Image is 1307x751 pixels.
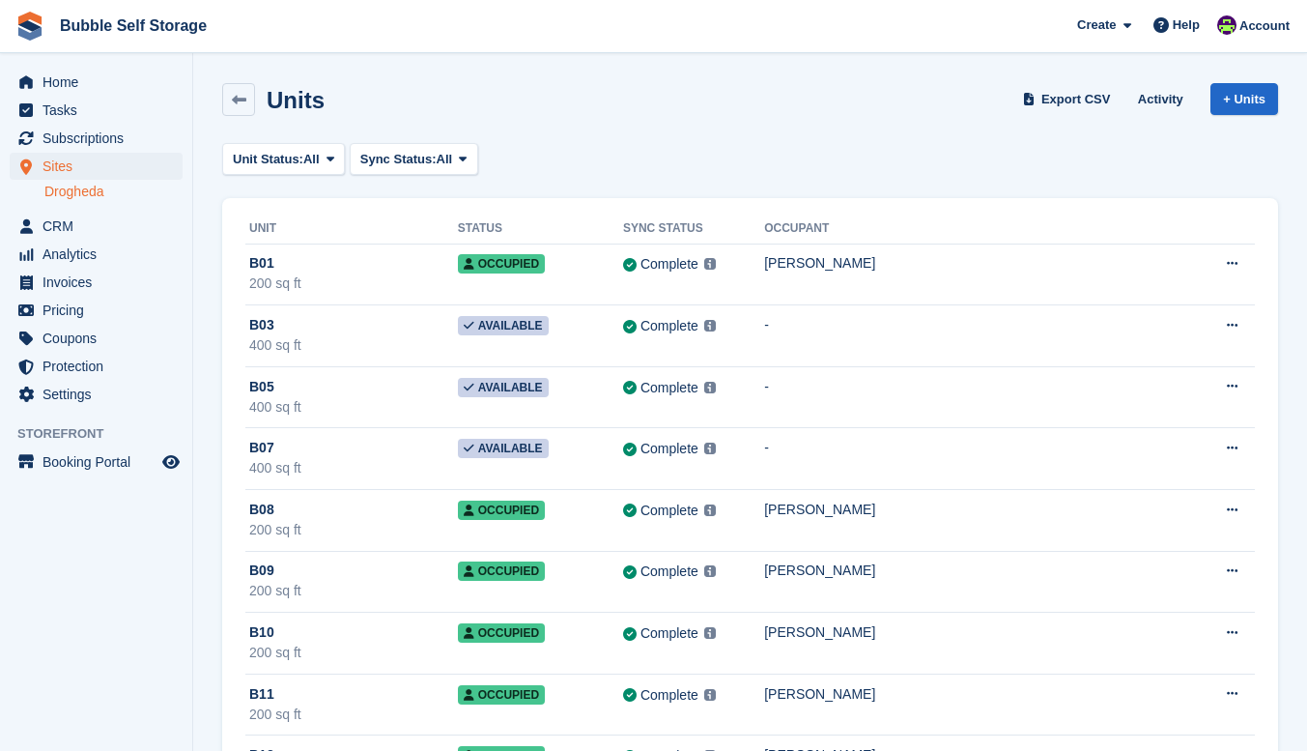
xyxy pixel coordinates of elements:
th: Status [458,214,623,245]
div: 200 sq ft [249,705,458,725]
span: Export CSV [1041,90,1111,109]
span: Create [1077,15,1116,35]
span: Invoices [43,269,158,296]
div: Complete [640,562,698,582]
span: Coupons [43,325,158,352]
img: stora-icon-8386f47178a22dfd0bd8f6a31ec36ba5ce8667c1dd55bd0f319d3a0aa187defe.svg [15,12,44,41]
div: 400 sq ft [249,397,458,418]
span: Sites [43,153,158,180]
a: menu [10,297,183,324]
span: B11 [249,684,274,705]
a: menu [10,69,183,96]
a: menu [10,153,183,180]
span: B09 [249,561,274,581]
div: Complete [640,623,698,644]
span: B08 [249,500,274,520]
div: 400 sq ft [249,458,458,478]
a: menu [10,269,183,296]
a: Activity [1130,83,1191,115]
span: Subscriptions [43,125,158,152]
span: All [303,150,320,169]
img: icon-info-grey-7440780725fd019a000dd9b08b2336e03edf1995a4989e88bcd33f0948082b44.svg [704,689,716,701]
span: Tasks [43,97,158,124]
div: 400 sq ft [249,335,458,356]
a: + Units [1210,83,1278,115]
span: Sync Status: [360,150,437,169]
img: icon-info-grey-7440780725fd019a000dd9b08b2336e03edf1995a4989e88bcd33f0948082b44.svg [704,258,716,270]
div: Complete [640,439,698,459]
a: menu [10,97,183,124]
td: - [764,366,1193,428]
span: Protection [43,353,158,380]
h2: Units [267,87,325,113]
div: 200 sq ft [249,643,458,663]
span: Account [1239,16,1290,36]
span: All [437,150,453,169]
div: 200 sq ft [249,581,458,601]
a: menu [10,325,183,352]
span: B07 [249,438,274,458]
span: Home [43,69,158,96]
img: icon-info-grey-7440780725fd019a000dd9b08b2336e03edf1995a4989e88bcd33f0948082b44.svg [704,505,716,516]
span: Help [1173,15,1200,35]
button: Sync Status: All [350,143,478,175]
div: 200 sq ft [249,520,458,540]
span: Available [458,439,549,458]
td: - [764,305,1193,367]
a: menu [10,448,183,476]
div: Complete [640,685,698,706]
th: Unit [245,214,458,245]
span: Occupied [458,254,545,274]
a: menu [10,125,183,152]
span: Occupied [458,501,545,520]
img: icon-info-grey-7440780725fd019a000dd9b08b2336e03edf1995a4989e88bcd33f0948082b44.svg [704,565,716,577]
img: icon-info-grey-7440780725fd019a000dd9b08b2336e03edf1995a4989e88bcd33f0948082b44.svg [704,382,716,393]
div: [PERSON_NAME] [764,253,1193,274]
span: B03 [249,315,274,335]
div: Complete [640,378,698,398]
a: menu [10,381,183,408]
span: Storefront [17,424,192,444]
img: Tom Gilmore [1217,15,1236,35]
div: [PERSON_NAME] [764,622,1193,643]
div: [PERSON_NAME] [764,684,1193,705]
td: - [764,428,1193,490]
a: menu [10,353,183,380]
a: Bubble Self Storage [52,10,214,42]
div: 200 sq ft [249,274,458,294]
span: CRM [43,213,158,240]
a: menu [10,241,183,268]
div: [PERSON_NAME] [764,500,1193,520]
th: Occupant [764,214,1193,245]
div: [PERSON_NAME] [764,561,1193,581]
th: Sync Status [623,214,764,245]
span: B01 [249,253,274,274]
span: Booking Portal [43,448,158,476]
a: menu [10,213,183,240]
span: Available [458,316,549,335]
span: Occupied [458,623,545,643]
button: Unit Status: All [222,143,345,175]
span: Settings [43,381,158,408]
div: Complete [640,316,698,336]
span: Unit Status: [233,150,303,169]
span: Pricing [43,297,158,324]
span: B05 [249,377,274,397]
img: icon-info-grey-7440780725fd019a000dd9b08b2336e03edf1995a4989e88bcd33f0948082b44.svg [704,320,716,332]
span: Available [458,378,549,397]
a: Export CSV [1019,83,1119,115]
a: Preview store [159,450,183,474]
div: Complete [640,501,698,521]
img: icon-info-grey-7440780725fd019a000dd9b08b2336e03edf1995a4989e88bcd33f0948082b44.svg [704,627,716,639]
div: Complete [640,254,698,274]
span: Occupied [458,685,545,705]
span: Analytics [43,241,158,268]
a: Drogheda [44,183,183,201]
span: Occupied [458,562,545,581]
span: B10 [249,622,274,643]
img: icon-info-grey-7440780725fd019a000dd9b08b2336e03edf1995a4989e88bcd33f0948082b44.svg [704,443,716,454]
